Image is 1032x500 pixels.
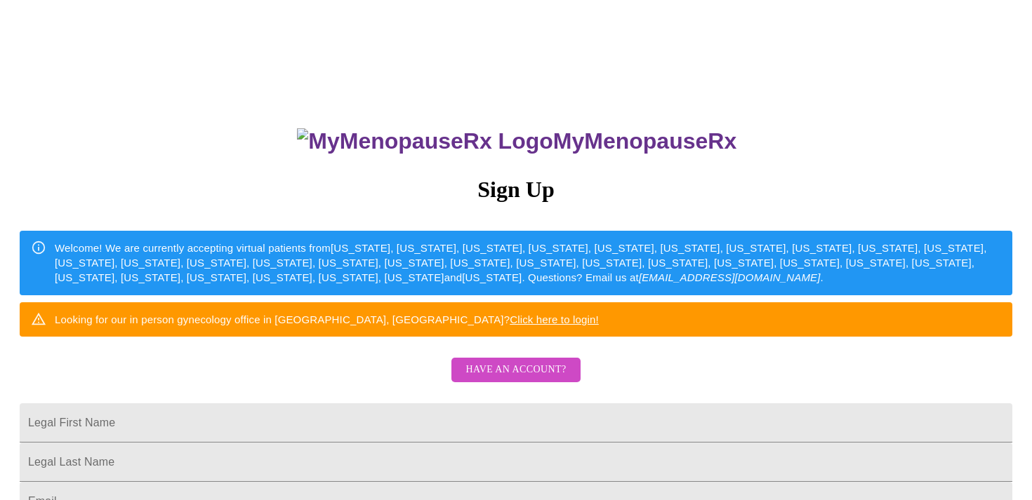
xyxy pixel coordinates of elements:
a: Click here to login! [510,313,599,325]
img: MyMenopauseRx Logo [297,128,553,154]
div: Welcome! We are currently accepting virtual patients from [US_STATE], [US_STATE], [US_STATE], [US... [55,235,1001,291]
button: Have an account? [451,358,580,382]
a: Have an account? [448,373,583,385]
span: Have an account? [465,361,566,379]
h3: MyMenopauseRx [22,128,1013,154]
div: Looking for our in person gynecology office in [GEOGRAPHIC_DATA], [GEOGRAPHIC_DATA]? [55,306,599,332]
h3: Sign Up [20,177,1012,203]
em: [EMAIL_ADDRESS][DOMAIN_NAME] [639,271,821,283]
